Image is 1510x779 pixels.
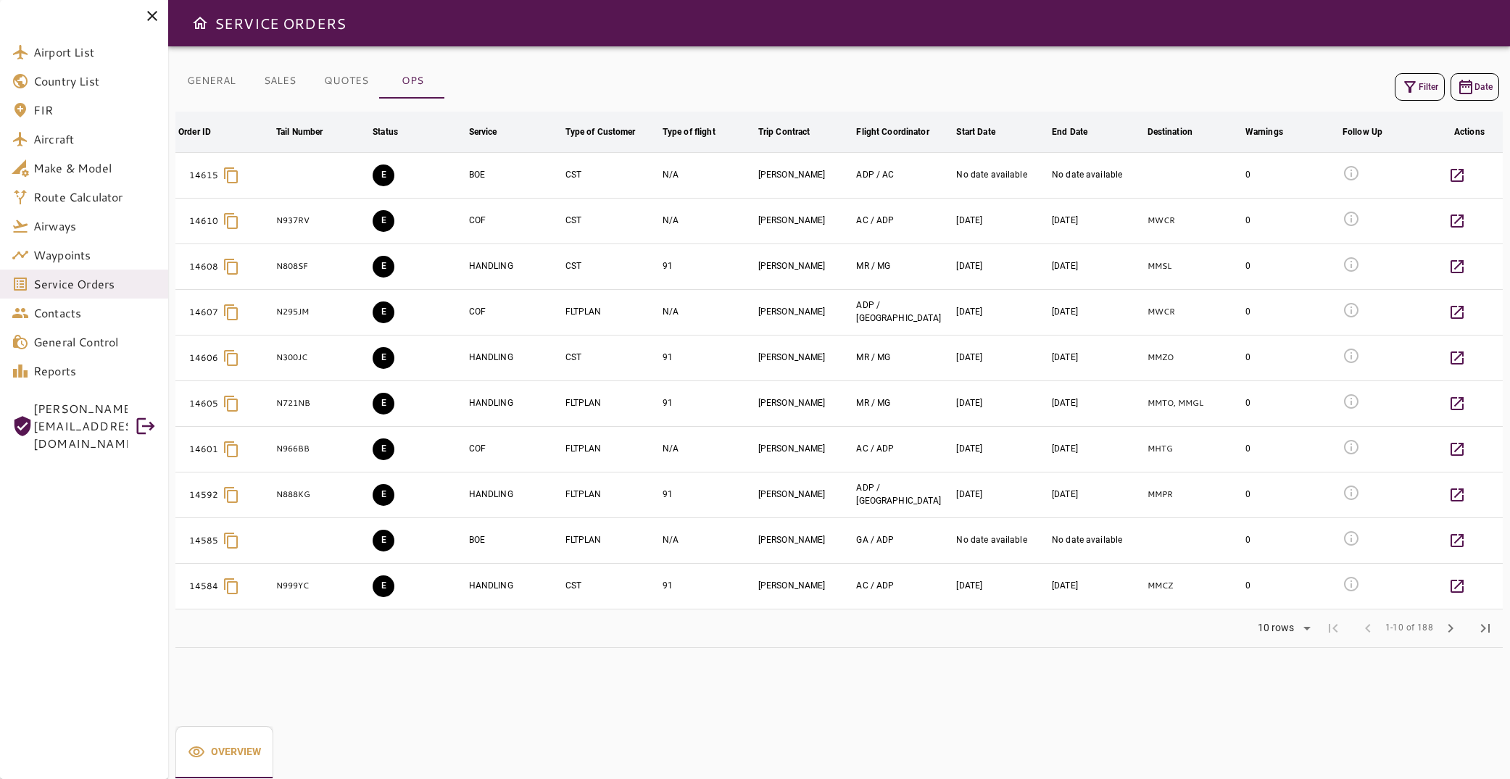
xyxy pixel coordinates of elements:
[373,301,394,323] button: EXECUTION
[1245,169,1337,181] div: 0
[953,243,1049,289] td: [DATE]
[1148,123,1192,141] div: Destination
[175,64,247,99] button: GENERAL
[1052,123,1087,141] div: End Date
[1440,249,1474,284] button: Details
[189,443,219,456] p: 14601
[1148,488,1240,501] p: MMPR
[663,123,715,141] div: Type of flight
[33,275,157,293] span: Service Orders
[1245,534,1337,546] div: 0
[276,260,367,272] p: N808SF
[466,426,563,472] td: COF
[1468,611,1503,646] span: Last Page
[276,580,367,592] p: N999YC
[856,123,929,141] div: Flight Coordinator
[1148,351,1240,364] p: MMZO
[563,517,660,563] td: FLTPLAN
[178,123,230,141] span: Order ID
[1440,432,1474,467] button: Details
[1049,563,1144,609] td: [DATE]
[373,438,394,460] button: EXECUTION
[373,347,394,369] button: EXECUTION
[1049,426,1144,472] td: [DATE]
[563,472,660,517] td: FLTPLAN
[563,152,660,198] td: CST
[373,575,394,597] button: EXECUTION
[755,563,854,609] td: [PERSON_NAME]
[1245,580,1337,592] div: 0
[856,397,950,409] div: MICHELLE RAMOS, MARISELA GONZALEZ
[33,159,157,177] span: Make & Model
[186,9,215,38] button: Open drawer
[1248,617,1316,639] div: 10 rows
[755,198,854,243] td: [PERSON_NAME]
[466,289,563,335] td: COF
[565,123,636,141] div: Type of Customer
[466,472,563,517] td: HANDLING
[1049,517,1144,563] td: No date available
[189,169,219,182] p: 14615
[956,123,1013,141] span: Start Date
[1440,569,1474,604] button: Details
[466,517,563,563] td: BOE
[1148,123,1211,141] span: Destination
[563,335,660,380] td: CST
[563,563,660,609] td: CST
[33,72,157,90] span: Country List
[276,397,367,409] p: N721NB
[660,198,755,243] td: N/A
[1049,152,1144,198] td: No date available
[755,289,854,335] td: [PERSON_NAME]
[1343,123,1401,141] span: Follow Up
[466,198,563,243] td: COF
[1385,621,1433,636] span: 1-10 of 188
[312,64,380,99] button: QUOTES
[1245,260,1337,272] div: 0
[1049,243,1144,289] td: [DATE]
[856,169,950,181] div: ADRIANA DEL POZO, ALFREDO CABRERA
[660,517,755,563] td: N/A
[1351,611,1385,646] span: Previous Page
[189,534,219,547] p: 14585
[856,260,950,272] div: MICHELLE RAMOS, MARISELA GONZALEZ
[466,152,563,198] td: BOE
[373,164,394,186] button: EXECUTION
[660,243,755,289] td: 91
[189,397,219,410] p: 14605
[953,198,1049,243] td: [DATE]
[856,123,947,141] span: Flight Coordinator
[469,123,516,141] span: Service
[380,64,445,99] button: OPS
[563,198,660,243] td: CST
[276,214,367,227] p: N937RV
[276,488,367,501] p: N888KG
[276,123,341,141] span: Tail Number
[469,123,497,141] div: Service
[33,43,157,61] span: Airport List
[953,563,1049,609] td: [DATE]
[956,123,995,141] div: Start Date
[1049,380,1144,426] td: [DATE]
[660,152,755,198] td: N/A
[276,443,367,455] p: N966BB
[563,426,660,472] td: FLTPLAN
[1245,123,1302,141] span: Warnings
[1245,123,1283,141] div: Warnings
[33,333,157,351] span: General Control
[563,289,660,335] td: FLTPLAN
[1049,289,1144,335] td: [DATE]
[215,12,346,35] h6: SERVICE ORDERS
[1245,306,1337,318] div: 0
[660,289,755,335] td: N/A
[1254,622,1298,634] div: 10 rows
[856,443,950,455] div: ALFREDO CABRERA, ADRIANA DEL POZO
[189,351,219,364] p: 14606
[660,380,755,426] td: 91
[1245,443,1337,455] div: 0
[563,380,660,426] td: FLTPLAN
[276,351,367,364] p: N300JC
[189,580,219,593] p: 14584
[33,400,128,452] span: [PERSON_NAME][EMAIL_ADDRESS][DOMAIN_NAME]
[1245,488,1337,501] div: 0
